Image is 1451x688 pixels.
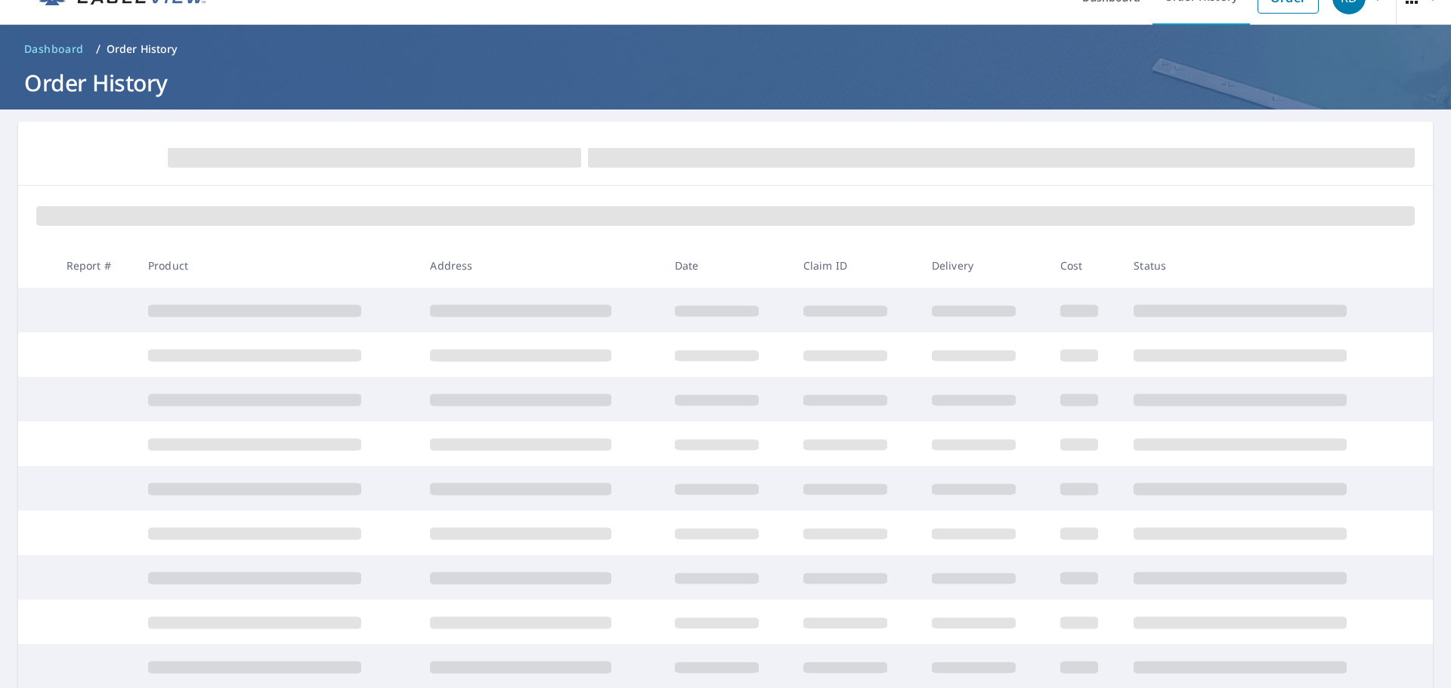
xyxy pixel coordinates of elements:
th: Delivery [920,243,1048,288]
th: Product [136,243,418,288]
p: Order History [107,42,178,57]
th: Address [418,243,662,288]
a: Dashboard [18,37,90,61]
th: Status [1122,243,1404,288]
th: Cost [1048,243,1122,288]
nav: breadcrumb [18,37,1433,61]
h1: Order History [18,67,1433,98]
th: Claim ID [791,243,920,288]
span: Dashboard [24,42,84,57]
th: Date [663,243,791,288]
li: / [96,40,101,58]
th: Report # [54,243,136,288]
